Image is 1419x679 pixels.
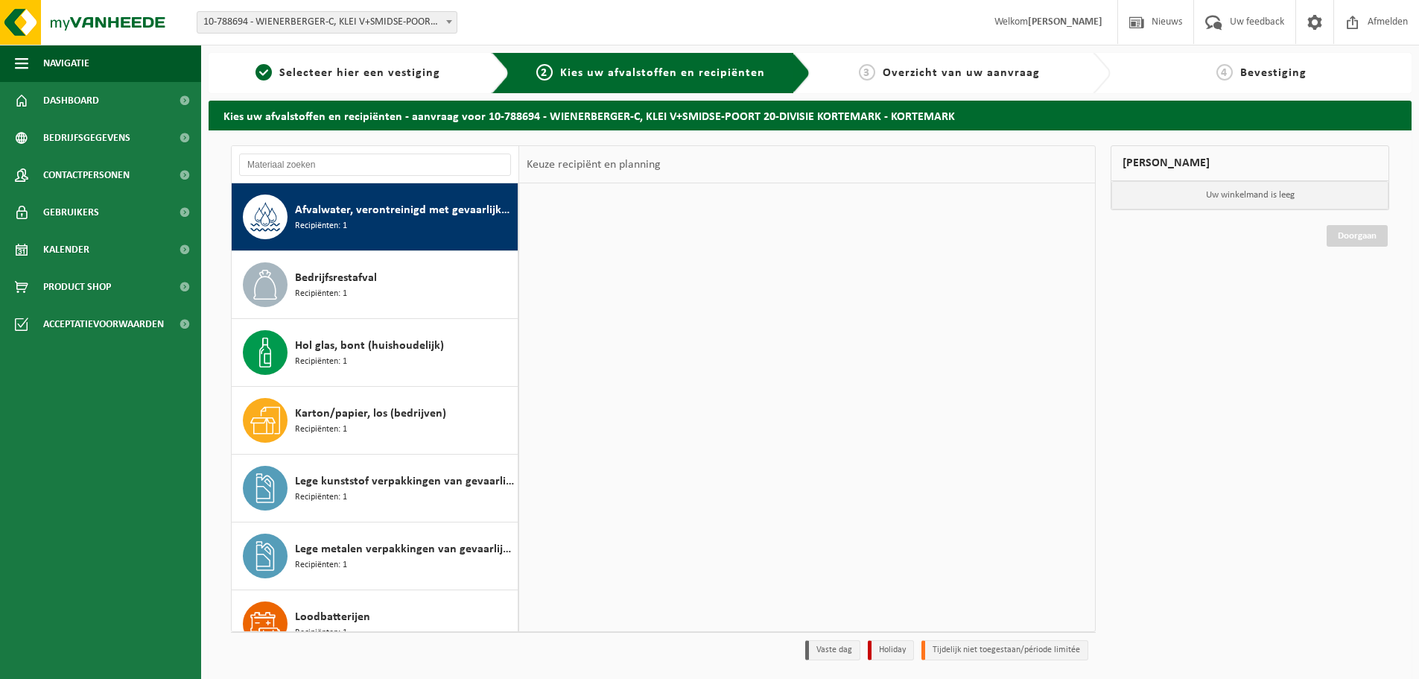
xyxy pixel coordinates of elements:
[232,387,518,455] button: Karton/papier, los (bedrijven) Recipiënten: 1
[232,319,518,387] button: Hol glas, bont (huishoudelijk) Recipiënten: 1
[197,12,457,33] span: 10-788694 - WIENERBERGER-C, KLEI V+SMIDSE-POORT 20-DIVISIE KORTEMARK - KORTEMARK
[805,640,860,660] li: Vaste dag
[239,154,511,176] input: Materiaal zoeken
[1111,145,1389,181] div: [PERSON_NAME]
[295,219,347,233] span: Recipiënten: 1
[295,490,347,505] span: Recipiënten: 1
[43,306,164,343] span: Acceptatievoorwaarden
[536,64,553,80] span: 2
[232,590,518,658] button: Loodbatterijen Recipiënten: 1
[1111,181,1388,209] p: Uw winkelmand is leeg
[209,101,1412,130] h2: Kies uw afvalstoffen en recipiënten - aanvraag voor 10-788694 - WIENERBERGER-C, KLEI V+SMIDSE-POO...
[295,540,514,558] span: Lege metalen verpakkingen van gevaarlijke stoffen
[295,355,347,369] span: Recipiënten: 1
[295,558,347,572] span: Recipiënten: 1
[232,522,518,590] button: Lege metalen verpakkingen van gevaarlijke stoffen Recipiënten: 1
[43,82,99,119] span: Dashboard
[295,626,347,640] span: Recipiënten: 1
[216,64,480,82] a: 1Selecteer hier een vestiging
[197,11,457,34] span: 10-788694 - WIENERBERGER-C, KLEI V+SMIDSE-POORT 20-DIVISIE KORTEMARK - KORTEMARK
[232,183,518,251] button: Afvalwater, verontreinigd met gevaarlijke producten Recipiënten: 1
[1240,67,1307,79] span: Bevestiging
[295,473,514,490] span: Lege kunststof verpakkingen van gevaarlijke stoffen
[279,67,440,79] span: Selecteer hier een vestiging
[295,269,377,287] span: Bedrijfsrestafval
[295,608,370,626] span: Loodbatterijen
[295,287,347,301] span: Recipiënten: 1
[43,119,130,157] span: Bedrijfsgegevens
[255,64,272,80] span: 1
[43,231,89,268] span: Kalender
[295,337,444,355] span: Hol glas, bont (huishoudelijk)
[7,646,249,679] iframe: chat widget
[295,405,446,423] span: Karton/papier, los (bedrijven)
[921,640,1088,660] li: Tijdelijk niet toegestaan/période limitée
[295,423,347,437] span: Recipiënten: 1
[43,45,89,82] span: Navigatie
[1216,64,1233,80] span: 4
[519,146,668,183] div: Keuze recipiënt en planning
[232,455,518,522] button: Lege kunststof verpakkingen van gevaarlijke stoffen Recipiënten: 1
[43,194,99,231] span: Gebruikers
[1028,16,1102,28] strong: [PERSON_NAME]
[295,201,514,219] span: Afvalwater, verontreinigd met gevaarlijke producten
[868,640,914,660] li: Holiday
[883,67,1040,79] span: Overzicht van uw aanvraag
[1327,225,1388,247] a: Doorgaan
[43,268,111,306] span: Product Shop
[43,157,130,194] span: Contactpersonen
[560,67,765,79] span: Kies uw afvalstoffen en recipiënten
[859,64,875,80] span: 3
[232,251,518,319] button: Bedrijfsrestafval Recipiënten: 1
